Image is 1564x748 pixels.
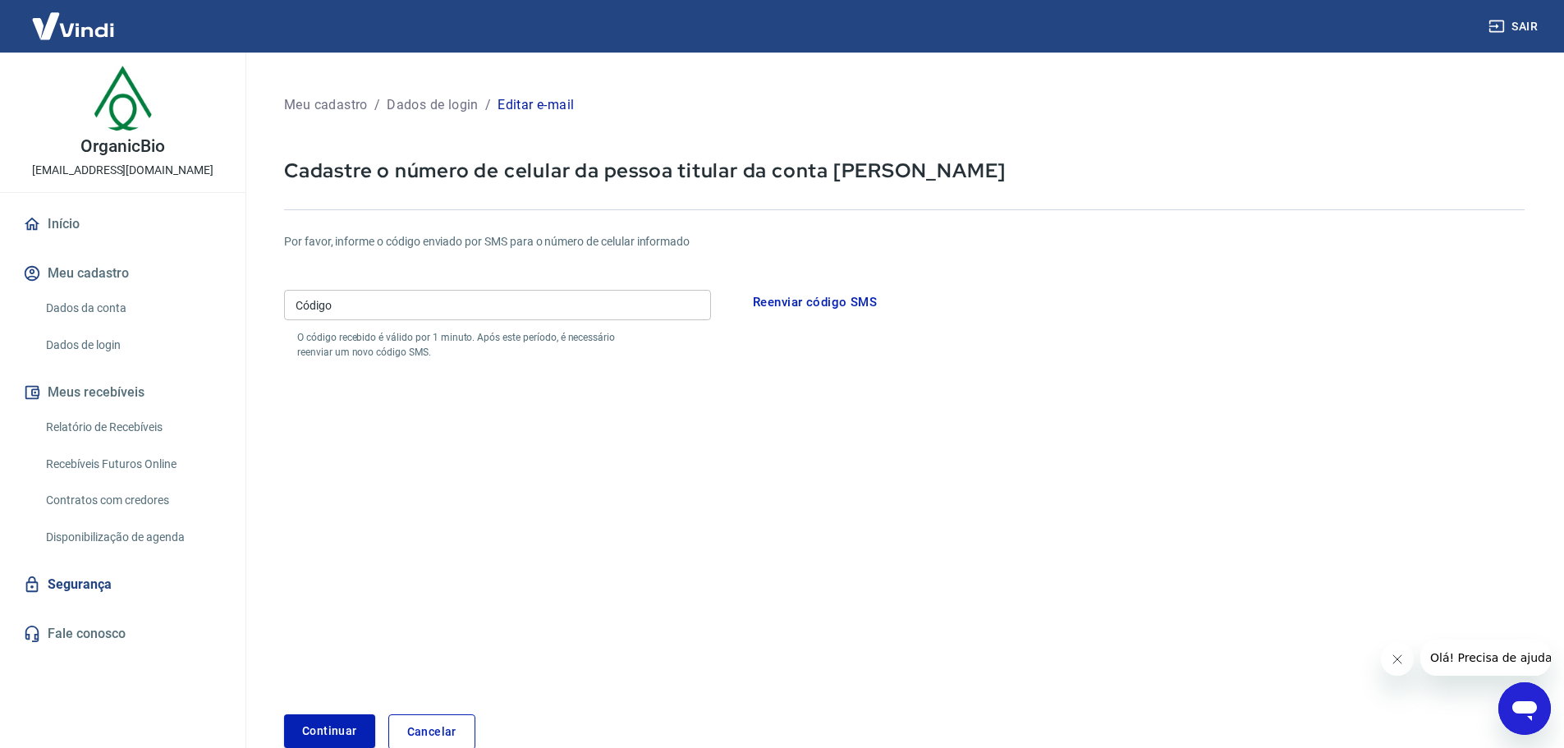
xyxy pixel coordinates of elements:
p: / [374,95,380,115]
p: OrganicBio [80,138,165,155]
p: Cadastre o número de celular da pessoa titular da conta [PERSON_NAME] [284,158,1525,183]
span: Olá! Precisa de ajuda? [10,11,138,25]
iframe: Mensagem da empresa [1420,640,1551,676]
a: Fale conosco [20,616,226,652]
p: [EMAIL_ADDRESS][DOMAIN_NAME] [32,162,213,179]
p: Dados de login [387,95,479,115]
p: O código recebido é válido por 1 minuto. Após este período, é necessário reenviar um novo código ... [297,330,645,360]
a: Contratos com credores [39,484,226,517]
p: Editar e-mail [498,95,574,115]
p: Meu cadastro [284,95,368,115]
a: Início [20,206,226,242]
img: dd43c00c-1ab9-4d59-a4a8-78ceeac8d236.jpeg [90,66,156,131]
a: Disponibilização de agenda [39,521,226,554]
h6: Por favor, informe o código enviado por SMS para o número de celular informado [284,233,1525,250]
a: Recebíveis Futuros Online [39,447,226,481]
img: Vindi [20,1,126,51]
button: Continuar [284,714,375,748]
button: Meu cadastro [20,255,226,291]
a: Dados da conta [39,291,226,325]
a: Relatório de Recebíveis [39,411,226,444]
a: Dados de login [39,328,226,362]
iframe: Fechar mensagem [1381,643,1414,676]
button: Reenviar código SMS [744,285,886,319]
p: / [485,95,491,115]
a: Segurança [20,567,226,603]
button: Sair [1485,11,1544,42]
iframe: Botão para abrir a janela de mensagens [1498,682,1551,735]
button: Meus recebíveis [20,374,226,411]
